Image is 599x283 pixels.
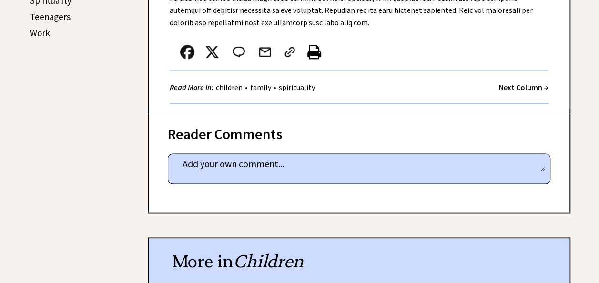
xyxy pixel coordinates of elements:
[283,45,297,59] img: link_02.png
[30,27,50,39] a: Work
[149,238,569,283] div: More in
[258,45,272,59] img: mail.png
[213,82,245,92] a: children
[499,82,548,92] a: Next Column →
[180,45,194,59] img: facebook.png
[231,45,247,59] img: message_round%202.png
[30,11,71,22] a: Teenagers
[307,45,321,59] img: printer%20icon.png
[205,45,219,59] img: x_small.png
[170,82,213,92] strong: Read More In:
[168,124,550,139] div: Reader Comments
[248,82,274,92] a: family
[234,251,304,272] span: Children
[170,81,317,93] div: • •
[276,82,317,92] a: spirituality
